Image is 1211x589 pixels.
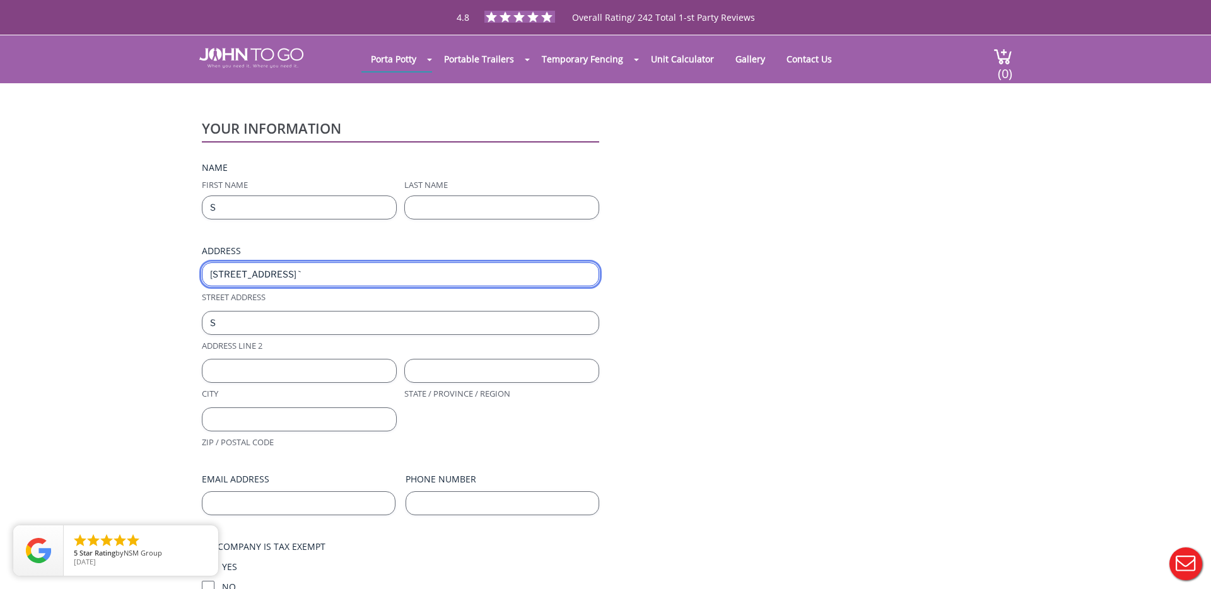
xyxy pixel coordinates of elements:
li:  [86,533,101,548]
label: Address Line 2 [202,340,599,352]
label: Street Address [202,291,599,303]
li:  [99,533,114,548]
span: Overall Rating/ 242 Total 1-st Party Reviews [572,11,755,49]
legend: Name [202,161,228,174]
h2: YOUR INFORMATION [202,121,599,135]
a: Unit Calculator [641,47,723,71]
span: 5 [74,548,78,557]
label: Yes [222,561,599,573]
label: ZIP / Postal Code [202,436,397,448]
a: Porta Potty [361,47,426,71]
span: by [74,549,208,558]
li:  [112,533,127,548]
span: Star Rating [79,548,115,557]
span: [DATE] [74,557,96,566]
label: Phone Number [406,473,599,486]
label: First Name [202,179,397,191]
a: Temporary Fencing [532,47,633,71]
img: cart a [993,48,1012,65]
li:  [73,533,88,548]
img: Review Rating [26,538,51,563]
label: State / Province / Region [404,388,599,400]
label: Last Name [404,179,599,191]
legend: Address [202,245,241,257]
span: (0) [997,55,1012,82]
label: City [202,388,397,400]
a: Contact Us [777,47,841,71]
span: NSM Group [124,548,162,557]
legend: My Company Is Tax Exempt [202,540,325,553]
span: 4.8 [457,11,469,23]
img: JOHN to go [199,48,303,68]
label: Email Address [202,473,395,486]
li:  [126,533,141,548]
a: Portable Trailers [435,47,524,71]
a: Gallery [726,47,775,71]
button: Live Chat [1161,539,1211,589]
